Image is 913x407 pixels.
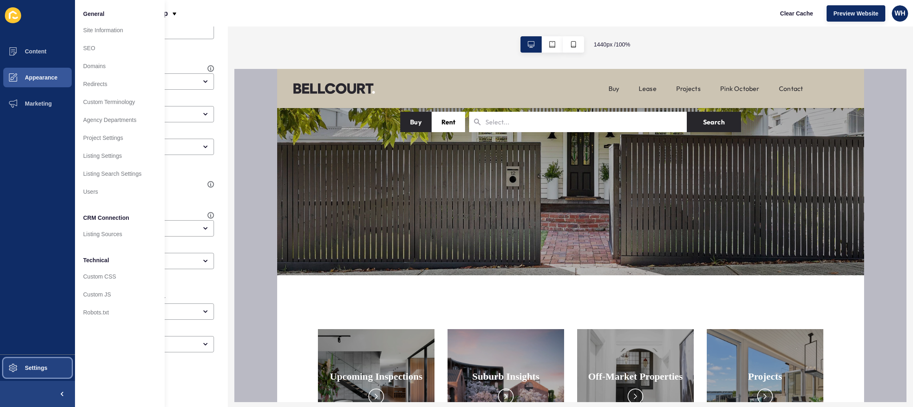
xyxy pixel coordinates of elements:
a: Robots.txt [75,303,165,321]
span: CRM Connection [83,214,129,222]
a: Lease [362,15,379,24]
a: Users [75,183,165,201]
a: SEO [75,39,165,57]
button: Buy [123,43,154,63]
img: Launchpad card image [41,260,157,377]
img: Launchpad card image [170,260,287,377]
a: Agency Departments [75,111,165,129]
button: Rent [154,43,188,63]
a: Project Settings [75,129,165,147]
a: Listing Sources [75,225,165,243]
a: Buy [331,15,342,24]
img: Launchpad card image [430,260,546,377]
img: Company logo [16,8,98,31]
span: WH [895,9,906,18]
span: Preview Website [834,9,878,18]
a: Listing Settings [75,147,165,165]
button: Search [410,43,463,63]
a: Custom Terminology [75,93,165,111]
a: Contact [502,15,526,24]
button: Clear Cache [773,5,820,22]
div: Scroll [3,165,584,201]
button: Preview Website [827,5,885,22]
a: Domains [75,57,165,75]
span: Clear Cache [780,9,813,18]
a: Redirects [75,75,165,93]
a: Custom JS [75,285,165,303]
a: Projects [399,15,423,24]
a: Pink October [443,15,483,24]
a: Site Information [75,21,165,39]
input: Select... [208,48,249,58]
img: Launchpad card image [300,260,417,377]
span: General [83,10,104,18]
span: Technical [83,256,109,264]
a: Custom CSS [75,268,165,285]
a: Listing Search Settings [75,165,165,183]
span: 1440 px / 100 % [594,40,631,49]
